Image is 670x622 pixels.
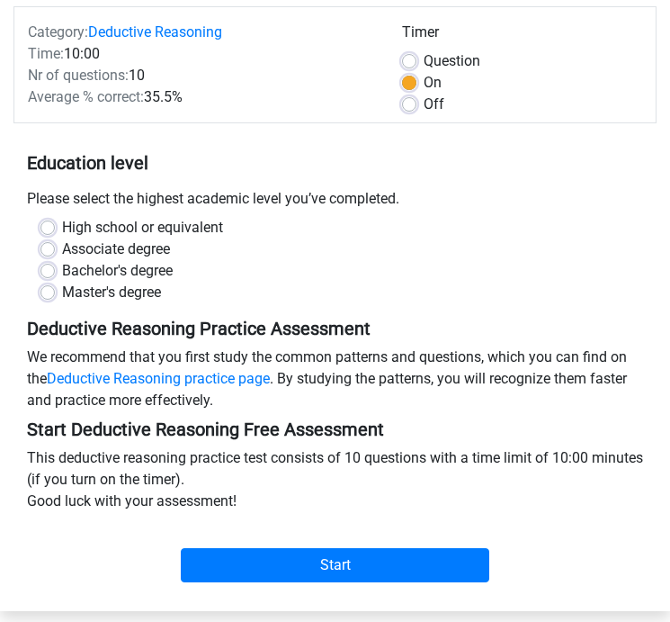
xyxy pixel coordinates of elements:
[28,67,129,84] span: Nr of questions:
[13,188,657,217] div: Please select the highest academic level you’ve completed.
[13,347,657,419] div: We recommend that you first study the common patterns and questions, which you can find on the . ...
[27,419,643,440] h5: Start Deductive Reasoning Free Assessment
[27,145,643,181] h5: Education level
[424,94,444,115] label: Off
[402,22,642,50] div: Timer
[47,370,270,387] a: Deductive Reasoning practice page
[181,548,489,582] input: Start
[13,447,657,519] div: This deductive reasoning practice test consists of 10 questions with a time limit of 10:00 minute...
[28,23,88,41] span: Category:
[27,318,643,339] h5: Deductive Reasoning Practice Assessment
[424,72,442,94] label: On
[14,65,389,86] div: 10
[88,23,222,41] a: Deductive Reasoning
[62,282,161,303] label: Master's degree
[424,50,480,72] label: Question
[14,43,389,65] div: 10:00
[14,86,389,108] div: 35.5%
[62,239,170,260] label: Associate degree
[62,260,173,282] label: Bachelor's degree
[62,217,223,239] label: High school or equivalent
[28,45,64,62] span: Time:
[28,88,144,105] span: Average % correct:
